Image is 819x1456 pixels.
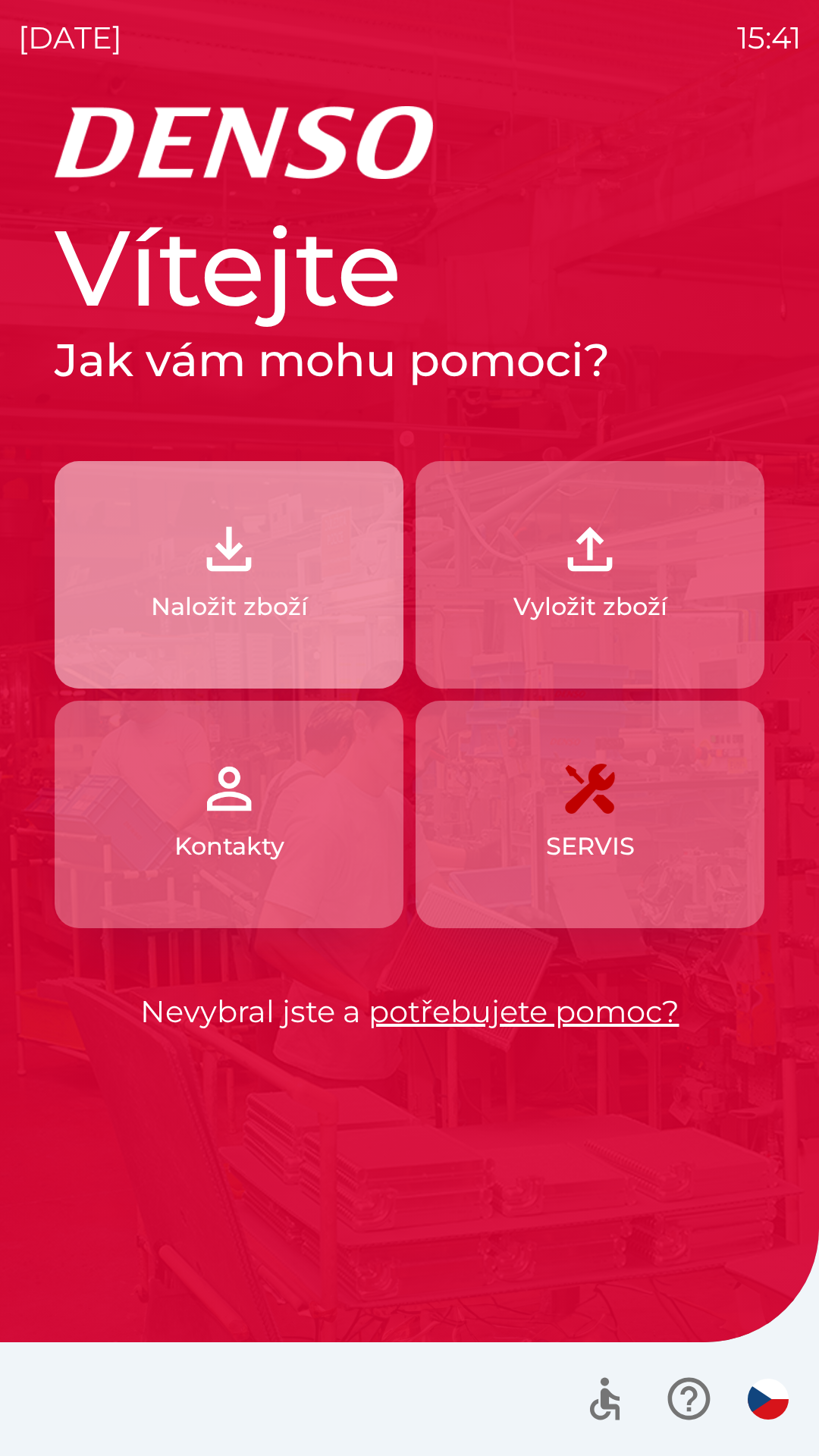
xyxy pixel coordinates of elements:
[737,15,801,61] p: 15:41
[416,701,764,928] button: SERVIS
[748,1379,789,1420] img: cs flag
[557,516,623,582] img: 2fb22d7f-6f53-46d3-a092-ee91fce06e5d.png
[196,755,262,822] img: 072f4d46-cdf8-44b2-b931-d189da1a2739.png
[55,461,403,689] button: Naložit zboží
[513,588,667,625] p: Vyložit zboží
[55,989,764,1034] p: Nevybral jste a
[196,516,262,582] img: 918cc13a-b407-47b8-8082-7d4a57a89498.png
[55,203,764,332] h1: Vítejte
[369,993,679,1030] a: potřebujete pomoc?
[557,755,623,822] img: 7408382d-57dc-4d4c-ad5a-dca8f73b6e74.png
[55,106,764,179] img: Logo
[174,828,284,864] p: Kontakty
[546,828,635,864] p: SERVIS
[55,332,764,388] h2: Jak vám mohu pomoci?
[55,701,403,928] button: Kontakty
[416,461,764,689] button: Vyložit zboží
[18,15,122,61] p: [DATE]
[151,588,308,625] p: Naložit zboží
